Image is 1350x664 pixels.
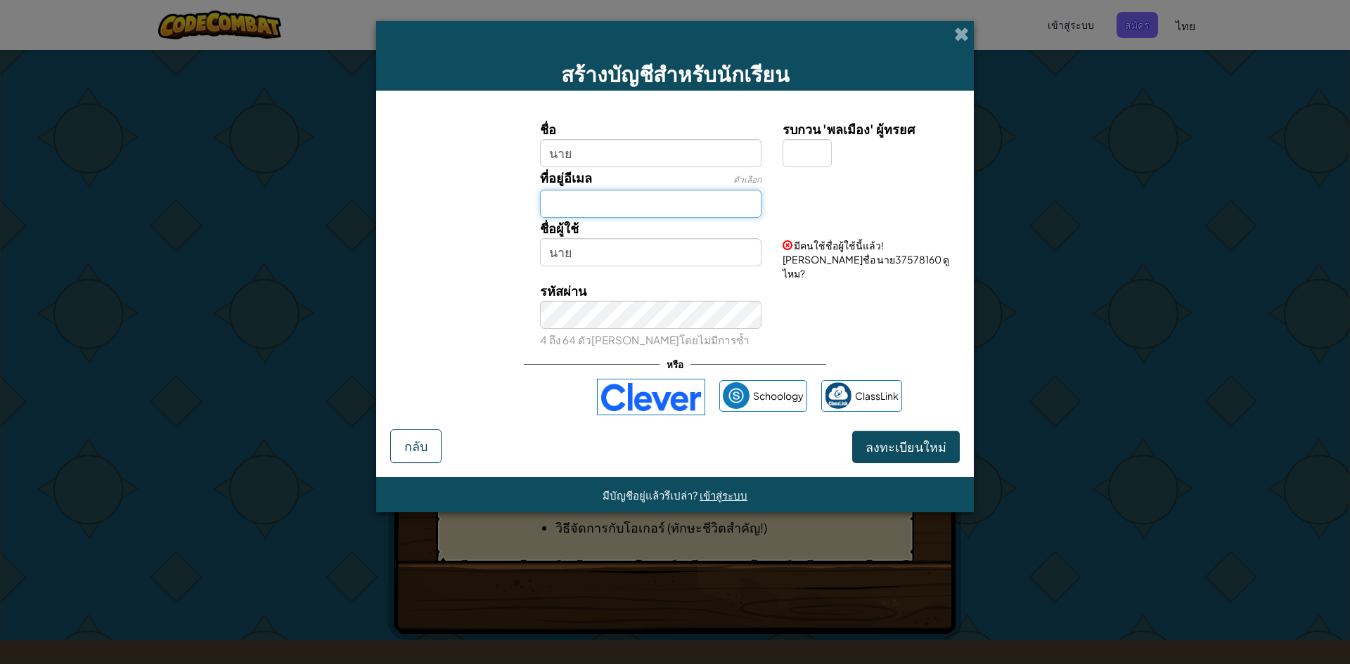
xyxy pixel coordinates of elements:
iframe: ปุ่มลงชื่อเข้าใช้ด้วย Google [441,382,590,412]
span: ClassLink [855,386,899,406]
button: ลงทะเบียนใหม่ [852,431,960,463]
small: 4 ถึง 64 ตัว[PERSON_NAME]โดยไม่มีการซ้ำ [540,333,750,346]
span: กลับ [404,438,427,454]
img: clever-logo-blue.png [597,379,705,415]
span: รหัสผ่าน [540,282,586,299]
span: Schoology [753,386,804,406]
a: เข้าสู่ระบบ [700,488,747,502]
span: ชื่อ [540,121,556,137]
img: classlink-logo-small.png [825,382,851,409]
button: กลับ [390,429,442,463]
span: สร้างบัญชีสำหรับนักเรียน [561,60,790,87]
span: ที่อยู่อีเมล [540,169,592,185]
span: มีบัญชีอยู่แล้วรึเปล่า? [603,488,700,502]
span: รบกวน 'พลเมือง' ผู้ทรยศ [783,121,915,137]
span: หรือ [660,354,690,375]
span: ชื่อผู้ใช้ [540,220,579,236]
img: schoology.png [723,382,750,409]
span: ตัวเลือก [733,174,761,185]
span: ลงทะเบียนใหม่ [866,438,946,455]
span: มีคนใช้ชื่อผู้ใช้นี้แล้ว! [PERSON_NAME]ชื่อ นาย37578160 ดูไหม? [783,239,949,280]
